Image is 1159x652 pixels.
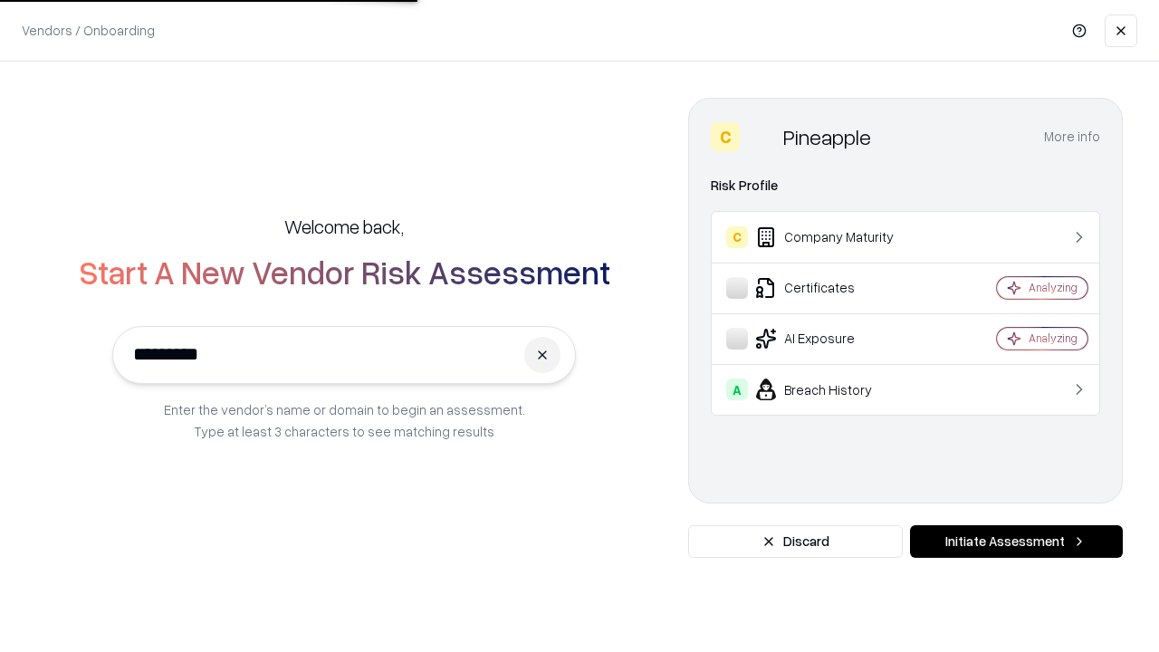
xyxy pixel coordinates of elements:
[726,277,943,299] div: Certificates
[726,226,748,248] div: C
[1029,280,1078,295] div: Analyzing
[747,122,776,151] img: Pineapple
[1044,120,1100,153] button: More info
[726,328,943,350] div: AI Exposure
[284,214,404,239] h5: Welcome back,
[726,379,943,400] div: Breach History
[783,122,871,151] div: Pineapple
[1029,331,1078,346] div: Analyzing
[711,175,1100,197] div: Risk Profile
[164,398,525,442] p: Enter the vendor’s name or domain to begin an assessment. Type at least 3 characters to see match...
[910,525,1123,558] button: Initiate Assessment
[688,525,903,558] button: Discard
[79,254,610,290] h2: Start A New Vendor Risk Assessment
[726,226,943,248] div: Company Maturity
[726,379,748,400] div: A
[711,122,740,151] div: C
[22,21,155,40] p: Vendors / Onboarding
